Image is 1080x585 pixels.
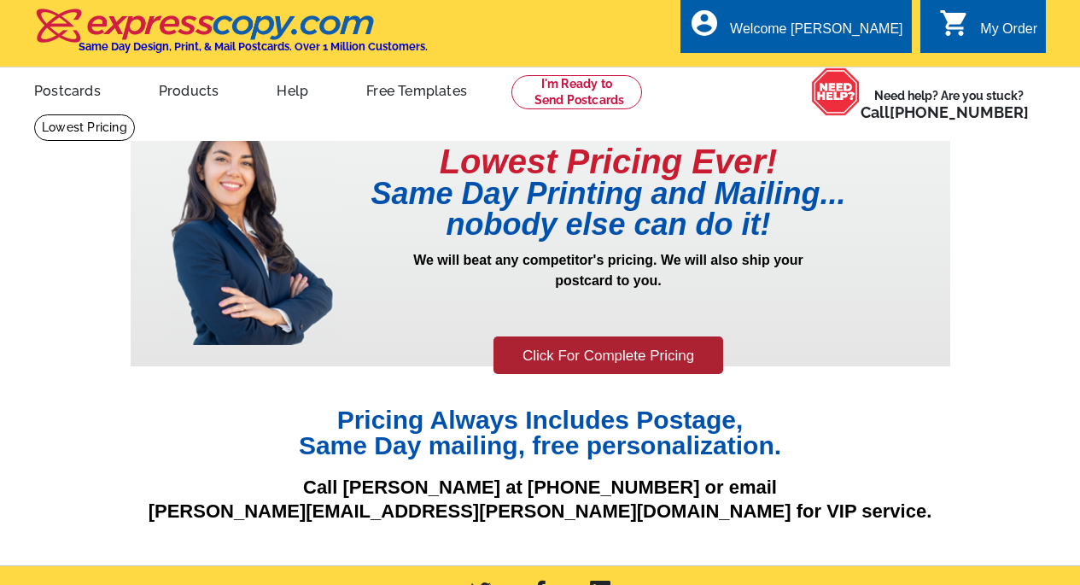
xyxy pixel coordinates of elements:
[131,69,247,109] a: Products
[169,114,335,345] img: prepricing-girl.png
[939,8,970,38] i: shopping_cart
[249,69,336,109] a: Help
[811,67,861,116] img: help
[980,21,1037,45] div: My Order
[689,8,720,38] i: account_circle
[336,144,882,178] h1: Lowest Pricing Ever!
[493,336,723,375] a: Click For Complete Pricing
[34,20,428,53] a: Same Day Design, Print, & Mail Postcards. Over 1 Million Customers.
[730,21,902,45] div: Welcome [PERSON_NAME]
[7,69,128,109] a: Postcards
[861,103,1029,121] span: Call
[939,19,1037,40] a: shopping_cart My Order
[79,40,428,53] h4: Same Day Design, Print, & Mail Postcards. Over 1 Million Customers.
[131,407,950,459] h1: Pricing Always Includes Postage, Same Day mailing, free personalization.
[861,87,1037,121] span: Need help? Are you stuck?
[131,476,950,524] p: Call [PERSON_NAME] at [PHONE_NUMBER] or email [PERSON_NAME][EMAIL_ADDRESS][PERSON_NAME][DOMAIN_NA...
[336,250,882,334] p: We will beat any competitor's pricing. We will also ship your postcard to you.
[339,69,494,109] a: Free Templates
[336,178,882,240] h1: Same Day Printing and Mailing... nobody else can do it!
[890,103,1029,121] a: [PHONE_NUMBER]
